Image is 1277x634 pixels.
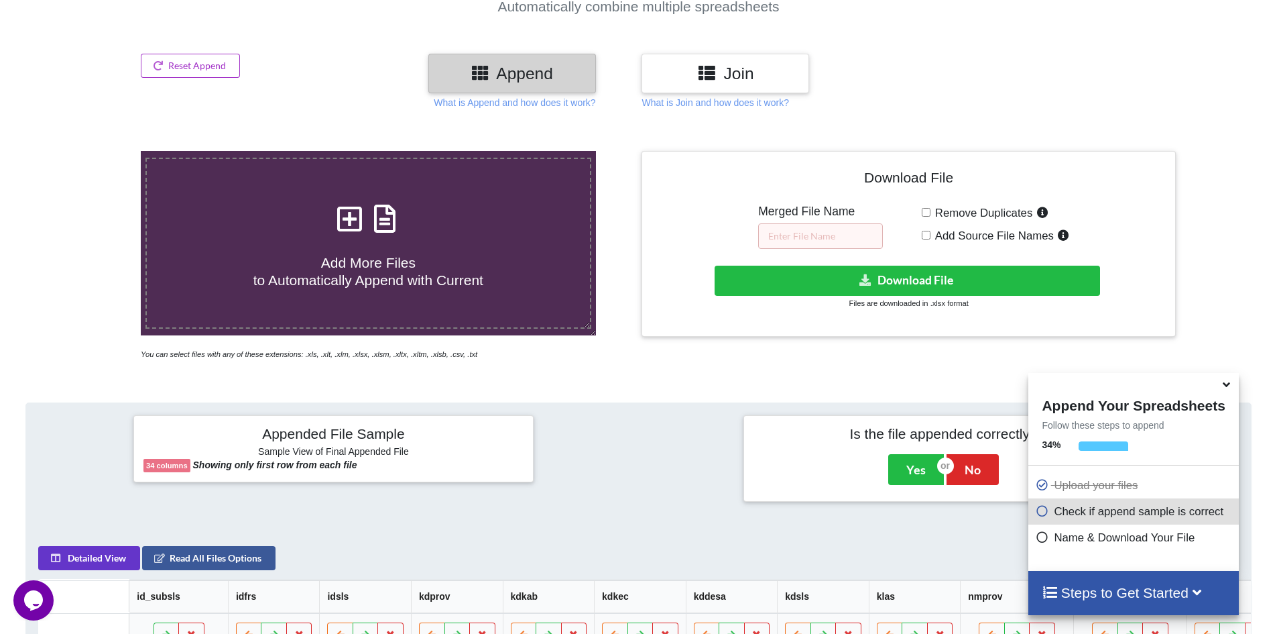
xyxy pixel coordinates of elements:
[1035,503,1235,520] p: Check if append sample is correct
[411,580,503,613] th: kdprov
[1035,477,1235,494] p: Upload your files
[686,580,778,613] th: kddesa
[758,205,883,219] h5: Merged File Name
[141,350,477,358] i: You can select files with any of these extensions: .xls, .xlt, .xlm, .xlsx, .xlsm, .xltx, .xltm, ...
[142,546,276,570] button: Read All Files Options
[1042,584,1225,601] h4: Steps to Get Started
[146,462,188,470] b: 34 columns
[869,580,961,613] th: klas
[849,299,968,307] small: Files are downloaded in .xlsx format
[930,229,1054,242] span: Add Source File Names
[143,446,524,460] h6: Sample View of Final Appended File
[320,580,412,613] th: idsls
[129,580,229,613] th: id_subsls
[594,580,686,613] th: kdkec
[141,54,240,78] button: Reset Append
[1028,419,1238,432] p: Follow these steps to append
[652,161,1165,199] h4: Download File
[1028,394,1238,414] h4: Append Your Spreadsheets
[438,64,586,83] h3: Append
[228,580,320,613] th: idfrs
[13,580,56,621] iframe: chat widget
[193,460,357,470] b: Showing only first row from each file
[715,266,1100,296] button: Download File
[758,223,883,249] input: Enter File Name
[1042,439,1060,450] b: 34 %
[753,425,1134,442] h4: Is the file appended correctly?
[642,96,788,109] p: What is Join and how does it work?
[143,425,524,444] h4: Appended File Sample
[1035,529,1235,546] p: Name & Download Your File
[947,454,999,485] button: No
[888,454,944,485] button: Yes
[961,580,1074,613] th: nmprov
[253,255,483,287] span: Add More Files to Automatically Append with Current
[652,64,799,83] h3: Join
[930,207,1033,219] span: Remove Duplicates
[503,580,595,613] th: kdkab
[434,96,595,109] p: What is Append and how does it work?
[38,546,140,570] button: Detailed View
[778,580,869,613] th: kdsls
